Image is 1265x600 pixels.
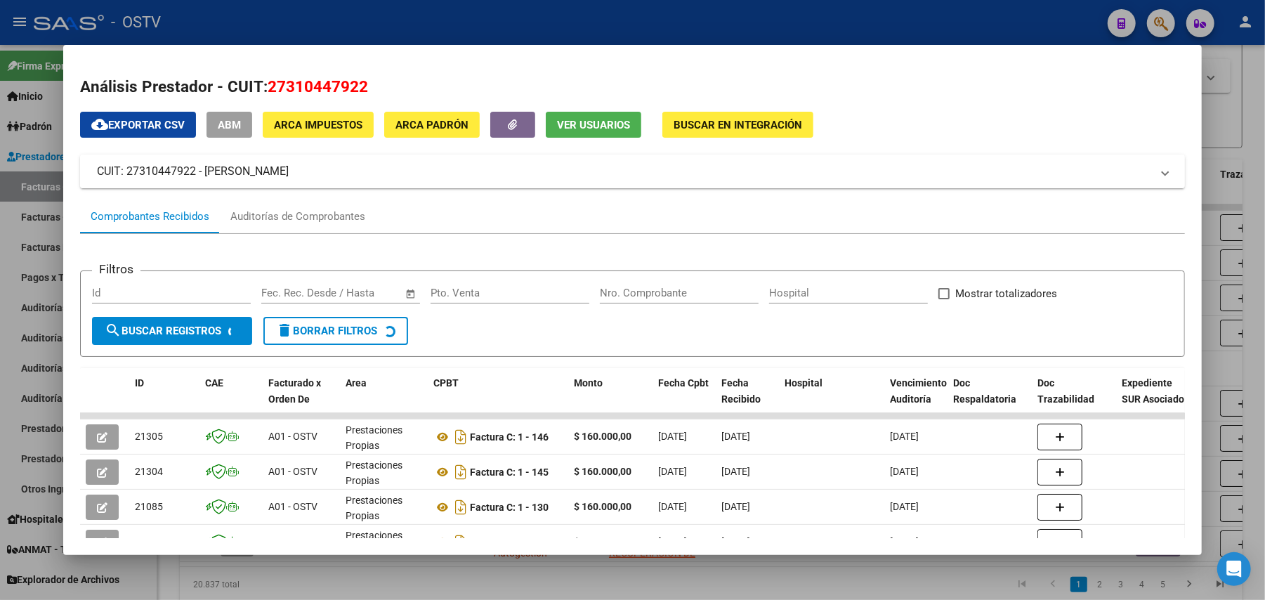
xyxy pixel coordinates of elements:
datatable-header-cell: Doc Trazabilidad [1032,368,1116,430]
h2: Análisis Prestador - CUIT: [80,75,1185,99]
span: A01 - OSTV [268,466,317,477]
span: Fecha Cpbt [658,377,709,389]
h3: Filtros [92,260,140,278]
span: ABM [218,119,241,131]
strong: $ 160.000,00 [574,431,631,442]
button: ABM [207,112,252,138]
button: Buscar en Integración [662,112,813,138]
span: Prestaciones Propias [346,530,402,557]
button: Exportar CSV [80,112,196,138]
div: Open Intercom Messenger [1217,552,1251,586]
button: Ver Usuarios [546,112,641,138]
mat-icon: cloud_download [91,116,108,133]
span: Area [346,377,367,389]
strong: $ 160.000,00 [574,466,631,477]
span: Fecha Recibido [721,377,761,405]
span: 27310447922 [268,77,368,96]
span: [DATE] [658,501,687,512]
span: A01 - OSTV [268,501,317,512]
datatable-header-cell: Doc Respaldatoria [948,368,1032,430]
span: 21084 [135,536,163,547]
span: ARCA Padrón [395,119,468,131]
i: Descargar documento [452,531,470,554]
datatable-header-cell: CAE [199,368,263,430]
span: Mostrar totalizadores [955,285,1057,302]
span: Exportar CSV [91,119,185,131]
datatable-header-cell: Fecha Recibido [716,368,779,430]
span: [DATE] [721,501,750,512]
datatable-header-cell: Area [340,368,428,430]
span: [DATE] [721,536,750,547]
datatable-header-cell: Facturado x Orden De [263,368,340,430]
span: Buscar en Integración [674,119,802,131]
span: 21305 [135,431,163,442]
span: A01 - OSTV [268,431,317,442]
span: Hospital [785,377,822,389]
mat-icon: search [105,322,122,339]
datatable-header-cell: ID [129,368,199,430]
span: [DATE] [658,431,687,442]
span: ARCA Impuestos [274,119,362,131]
strong: Factura C: 1 - 122 [470,537,549,548]
datatable-header-cell: Fecha Cpbt [653,368,716,430]
datatable-header-cell: Hospital [779,368,884,430]
span: Buscar Registros [105,325,221,337]
span: Vencimiento Auditoría [890,377,947,405]
strong: Factura C: 1 - 145 [470,467,549,478]
input: Fecha inicio [261,287,318,299]
button: ARCA Padrón [384,112,480,138]
i: Descargar documento [452,461,470,483]
span: [DATE] [890,536,919,547]
div: Auditorías de Comprobantes [230,209,365,225]
strong: Factura C: 1 - 130 [470,502,549,513]
i: Descargar documento [452,426,470,448]
strong: $ 160.000,00 [574,536,631,547]
button: Open calendar [403,286,419,302]
span: [DATE] [890,501,919,512]
span: [DATE] [721,466,750,477]
span: Ver Usuarios [557,119,630,131]
datatable-header-cell: Vencimiento Auditoría [884,368,948,430]
span: Doc Respaldatoria [953,377,1016,405]
mat-expansion-panel-header: CUIT: 27310447922 - [PERSON_NAME] [80,155,1185,188]
span: CAE [205,377,223,389]
span: Expediente SUR Asociado [1122,377,1184,405]
span: [DATE] [658,466,687,477]
input: Fecha fin [331,287,399,299]
span: Monto [574,377,603,389]
span: Borrar Filtros [276,325,377,337]
span: Doc Trazabilidad [1037,377,1094,405]
button: Borrar Filtros [263,317,408,345]
span: 21304 [135,466,163,477]
span: [DATE] [890,431,919,442]
div: Comprobantes Recibidos [91,209,209,225]
strong: $ 160.000,00 [574,501,631,512]
span: Prestaciones Propias [346,495,402,522]
span: [DATE] [890,466,919,477]
mat-icon: delete [276,322,293,339]
datatable-header-cell: Expediente SUR Asociado [1116,368,1193,430]
i: Descargar documento [452,496,470,519]
button: ARCA Impuestos [263,112,374,138]
mat-panel-title: CUIT: 27310447922 - [PERSON_NAME] [97,163,1151,180]
strong: Factura C: 1 - 146 [470,431,549,443]
span: CPBT [433,377,459,389]
span: Prestaciones Propias [346,424,402,452]
datatable-header-cell: CPBT [428,368,568,430]
span: 21085 [135,501,163,512]
span: Facturado x Orden De [268,377,321,405]
span: Prestaciones Propias [346,459,402,487]
span: [DATE] [658,536,687,547]
datatable-header-cell: Monto [568,368,653,430]
button: Buscar Registros [92,317,252,345]
span: A01 - OSTV [268,536,317,547]
span: ID [135,377,144,389]
span: [DATE] [721,431,750,442]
